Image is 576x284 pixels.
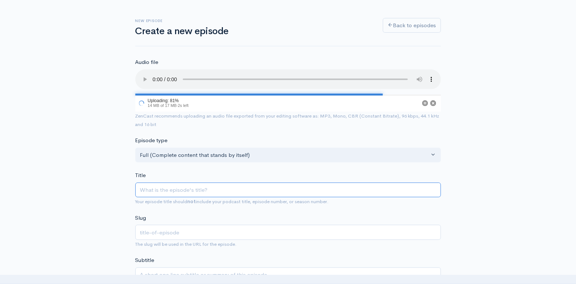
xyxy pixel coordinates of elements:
[135,241,237,247] small: The slug will be used in the URL for the episode.
[135,95,383,96] div: 81%
[135,171,146,180] label: Title
[135,26,374,37] h1: Create a new episode
[135,136,168,145] label: Episode type
[135,183,441,198] input: What is the episode's title?
[148,103,189,108] span: 14 MB of 17 MB · 2s left
[135,19,374,23] h6: New episode
[135,95,190,112] div: Uploading
[135,225,441,240] input: title-of-episode
[422,100,428,106] button: Pause
[135,198,329,205] small: Your episode title should include your podcast title, episode number, or season number.
[135,113,440,127] small: ZenCast recommends uploading an audio file exported from your editing software as: MP3, Mono, CBR...
[135,148,441,163] button: Full (Complete content that stands by itself)
[135,58,159,66] label: Audio file
[188,198,196,205] strong: not
[140,151,430,159] div: Full (Complete content that stands by itself)
[383,18,441,33] a: Back to episodes
[135,256,154,265] label: Subtitle
[430,100,436,106] button: Cancel
[135,214,146,222] label: Slug
[148,98,189,103] div: Uploading: 81%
